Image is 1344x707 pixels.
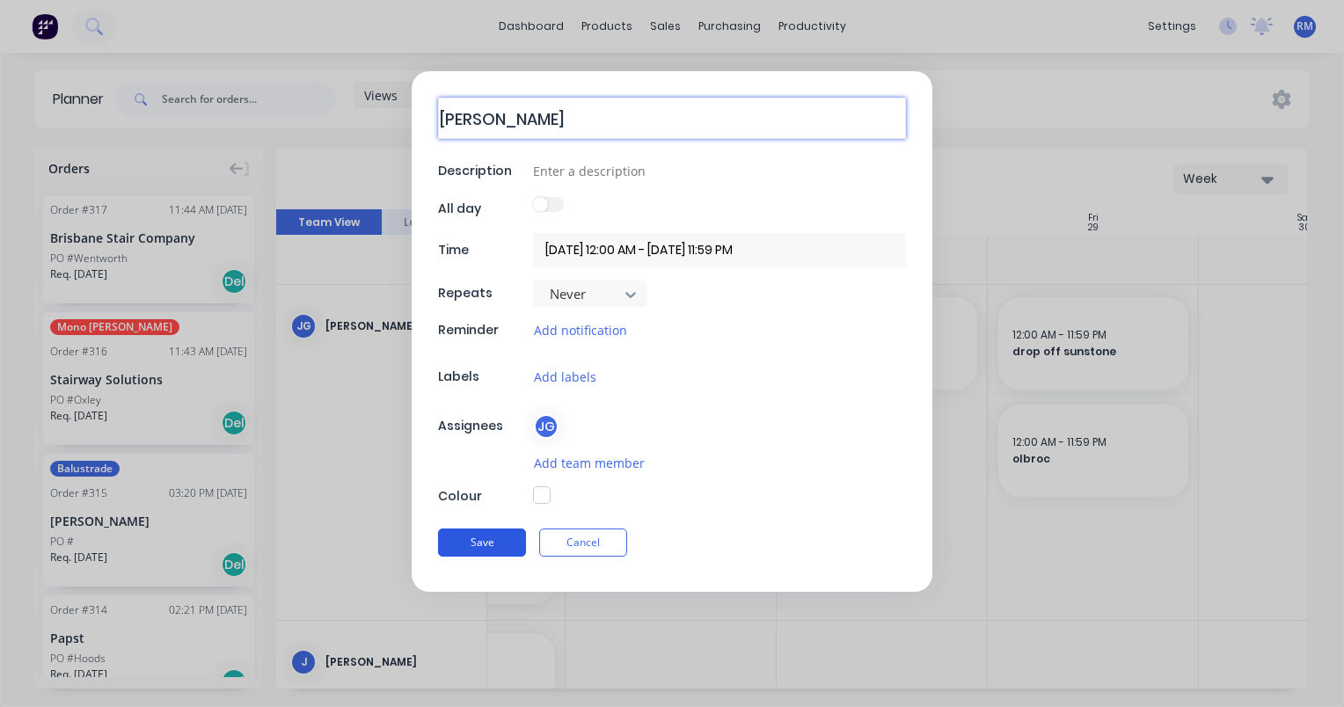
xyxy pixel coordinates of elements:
[438,241,529,259] div: Time
[438,321,529,339] div: Reminder
[533,367,597,387] button: Add labels
[438,368,529,386] div: Labels
[533,320,628,340] button: Add notification
[533,453,646,473] button: Add team member
[533,157,906,184] input: Enter a description
[438,528,526,557] button: Save
[533,413,559,440] div: JG
[438,98,906,139] textarea: [PERSON_NAME]
[438,162,529,180] div: Description
[438,200,529,218] div: All day
[438,284,529,302] div: Repeats
[539,528,627,557] button: Cancel
[438,487,529,506] div: Colour
[438,417,529,435] div: Assignees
